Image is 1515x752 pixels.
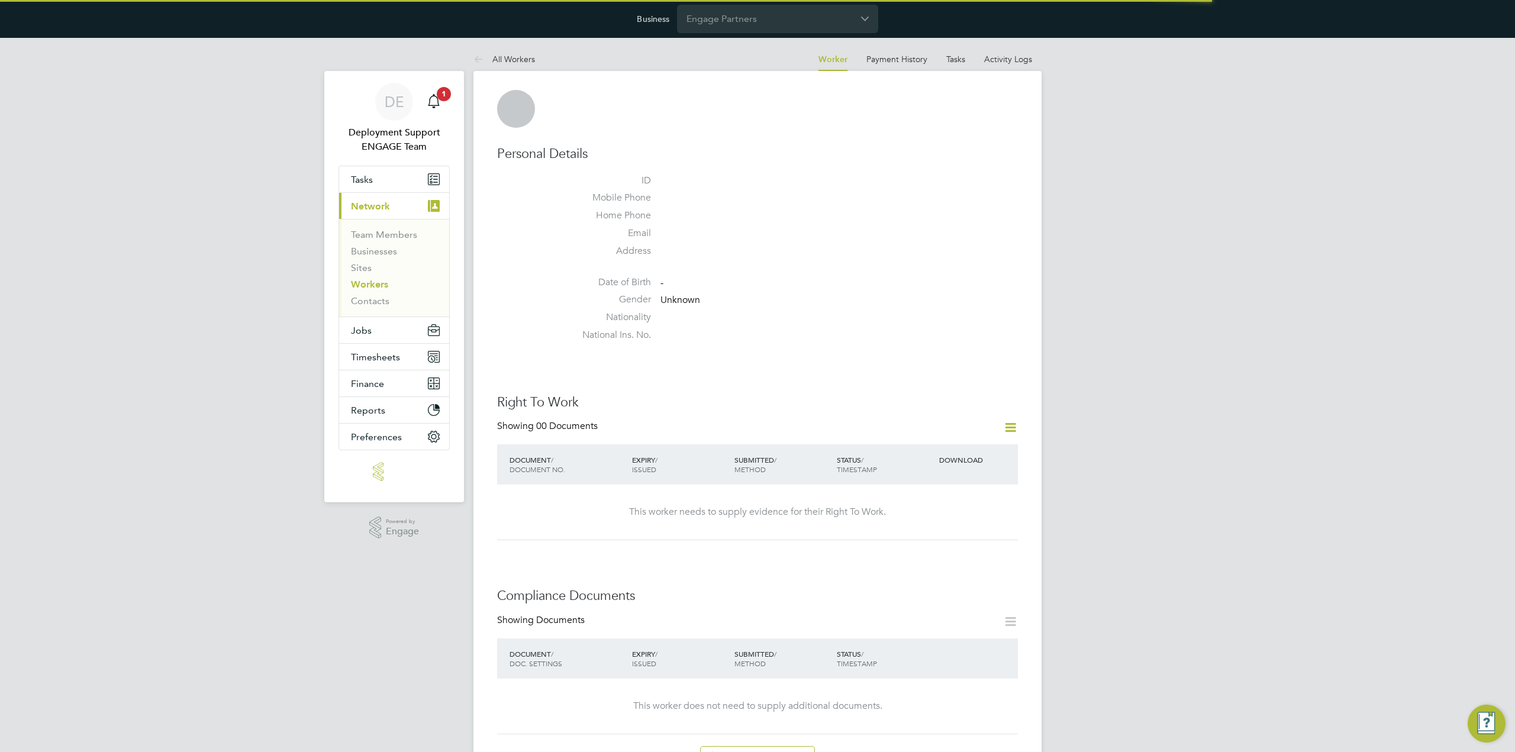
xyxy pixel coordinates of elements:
label: Gender [568,293,651,306]
a: Team Members [351,229,417,240]
span: Engage [386,527,419,537]
label: National Ins. No. [568,329,651,341]
a: Powered byEngage [369,517,420,539]
span: TIMESTAMP [837,464,877,474]
span: / [655,649,657,659]
span: Powered by [386,517,419,527]
a: Contacts [351,295,389,306]
span: Network [351,201,390,212]
div: EXPIRY [629,643,731,674]
div: DOCUMENT [507,449,629,480]
div: Showing [497,420,600,433]
span: / [551,649,553,659]
span: DOC. SETTINGS [510,659,562,668]
span: / [774,649,776,659]
div: This worker does not need to supply additional documents. [509,700,1006,712]
a: DEDeployment Support ENGAGE Team [339,83,450,154]
button: Jobs [339,317,449,343]
span: - [660,277,663,289]
label: Email [568,227,651,240]
span: 00 Documents [536,420,598,432]
label: Business [637,14,669,24]
span: Finance [351,378,384,389]
div: DOWNLOAD [936,449,1018,470]
span: TIMESTAMP [837,659,877,668]
button: Timesheets [339,344,449,370]
label: Date of Birth [568,276,651,289]
label: Home Phone [568,209,651,222]
span: METHOD [734,464,766,474]
span: / [774,455,776,464]
div: STATUS [834,449,936,480]
label: ID [568,175,651,187]
h3: Compliance Documents [497,588,1018,605]
span: Unknown [660,295,700,306]
span: Deployment Support ENGAGE Team [339,125,450,154]
a: 1 [422,83,446,121]
div: SUBMITTED [731,643,834,674]
button: Engage Resource Center [1468,705,1506,743]
span: / [655,455,657,464]
span: METHOD [734,659,766,668]
h3: Personal Details [497,146,1018,163]
span: ISSUED [632,464,656,474]
span: Jobs [351,325,372,336]
span: Tasks [351,174,373,185]
span: / [861,455,863,464]
a: Payment History [866,54,927,64]
a: Workers [351,279,388,290]
img: engage-logo-retina.png [373,462,415,481]
span: / [861,649,863,659]
div: This worker needs to supply evidence for their Right To Work. [509,506,1006,518]
a: Sites [351,262,372,273]
nav: Main navigation [324,71,464,502]
label: Nationality [568,311,651,324]
label: Address [568,245,651,257]
a: All Workers [473,54,535,64]
span: DOCUMENT NO. [510,464,565,474]
a: Tasks [339,166,449,192]
div: DOCUMENT [507,643,629,674]
span: Reports [351,405,385,416]
a: Go to home page [339,462,450,481]
span: Timesheets [351,351,400,363]
div: STATUS [834,643,936,674]
div: EXPIRY [629,449,731,480]
button: Network [339,193,449,219]
button: Finance [339,370,449,396]
a: Activity Logs [984,54,1032,64]
a: Tasks [946,54,965,64]
span: ISSUED [632,659,656,668]
div: Network [339,219,449,317]
span: Documents [536,614,585,626]
span: / [551,455,553,464]
button: Reports [339,397,449,423]
span: Preferences [351,431,402,443]
button: Preferences [339,424,449,450]
label: Mobile Phone [568,192,651,204]
div: Showing [497,614,587,627]
h3: Right To Work [497,394,1018,411]
span: 1 [437,87,451,101]
a: Worker [818,54,847,64]
div: SUBMITTED [731,449,834,480]
span: DE [385,94,404,109]
a: Businesses [351,246,397,257]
